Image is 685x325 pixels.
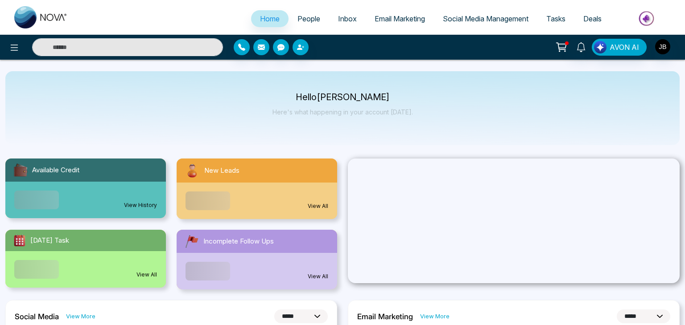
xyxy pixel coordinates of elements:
[297,14,320,23] span: People
[15,312,59,321] h2: Social Media
[375,14,425,23] span: Email Marketing
[583,14,602,23] span: Deals
[357,312,413,321] h2: Email Marketing
[443,14,528,23] span: Social Media Management
[592,39,647,56] button: AVON AI
[32,165,79,175] span: Available Credit
[537,10,574,27] a: Tasks
[14,6,68,28] img: Nova CRM Logo
[171,158,342,219] a: New LeadsView All
[30,236,69,246] span: [DATE] Task
[272,93,413,101] p: Hello [PERSON_NAME]
[434,10,537,27] a: Social Media Management
[136,271,157,279] a: View All
[308,272,328,280] a: View All
[289,10,329,27] a: People
[260,14,280,23] span: Home
[184,233,200,249] img: followUps.svg
[12,162,29,178] img: availableCredit.svg
[574,10,611,27] a: Deals
[184,162,201,179] img: newLeads.svg
[12,233,27,248] img: todayTask.svg
[338,14,357,23] span: Inbox
[308,202,328,210] a: View All
[610,42,639,53] span: AVON AI
[204,166,239,176] span: New Leads
[366,10,434,27] a: Email Marketing
[251,10,289,27] a: Home
[171,230,342,289] a: Incomplete Follow UpsView All
[420,312,450,321] a: View More
[594,41,607,53] img: Lead Flow
[203,236,274,247] span: Incomplete Follow Ups
[329,10,366,27] a: Inbox
[546,14,565,23] span: Tasks
[655,39,670,54] img: User Avatar
[66,312,95,321] a: View More
[124,201,157,209] a: View History
[272,108,413,116] p: Here's what happening in your account [DATE].
[615,8,680,28] img: Market-place.gif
